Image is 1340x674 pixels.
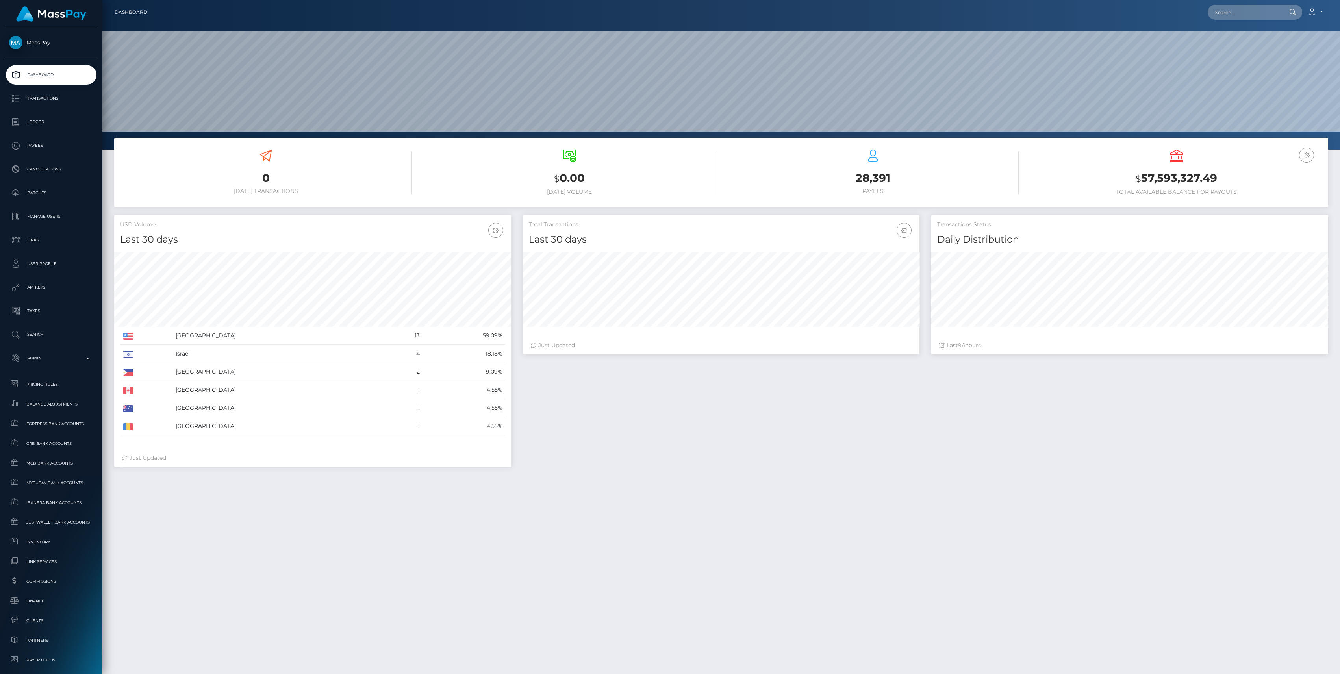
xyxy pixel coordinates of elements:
img: MassPay Logo [16,6,86,22]
span: MyEUPay Bank Accounts [9,478,93,487]
a: Ibanera Bank Accounts [6,494,96,511]
td: 59.09% [423,327,505,345]
a: MCB Bank Accounts [6,455,96,472]
span: Inventory [9,537,93,546]
h5: Transactions Status [937,221,1322,229]
div: Just Updated [122,454,503,462]
a: Admin [6,348,96,368]
img: MassPay [9,36,22,49]
h4: Last 30 days [529,233,914,246]
span: Clients [9,616,93,625]
p: Manage Users [9,211,93,222]
span: CRB Bank Accounts [9,439,93,448]
h6: [DATE] Transactions [120,188,412,194]
a: Payer Logos [6,652,96,668]
a: Balance Adjustments [6,396,96,413]
span: Finance [9,596,93,605]
h6: [DATE] Volume [424,189,715,195]
span: Payer Logos [9,655,93,665]
a: JustWallet Bank Accounts [6,514,96,531]
img: CA.png [123,387,133,394]
td: 1 [388,381,423,399]
a: Dashboard [6,65,96,85]
div: Just Updated [531,341,912,350]
td: 4 [388,345,423,363]
td: Israel [173,345,388,363]
a: Batches [6,183,96,203]
a: Ledger [6,112,96,132]
span: MCB Bank Accounts [9,459,93,468]
a: Commissions [6,573,96,590]
span: Commissions [9,577,93,586]
td: 4.55% [423,381,505,399]
td: [GEOGRAPHIC_DATA] [173,417,388,435]
h6: Total Available Balance for Payouts [1030,189,1322,195]
a: Manage Users [6,207,96,226]
span: Ibanera Bank Accounts [9,498,93,507]
small: $ [554,173,560,184]
p: Transactions [9,93,93,104]
td: 2 [388,363,423,381]
span: Link Services [9,557,93,566]
h5: Total Transactions [529,221,914,229]
h6: Payees [727,188,1019,194]
a: CRB Bank Accounts [6,435,96,452]
td: 4.55% [423,417,505,435]
img: IL.png [123,351,133,358]
span: JustWallet Bank Accounts [9,518,93,527]
a: MyEUPay Bank Accounts [6,474,96,491]
img: PH.png [123,369,133,376]
h3: 57,593,327.49 [1030,170,1322,187]
h3: 0 [120,170,412,186]
a: Taxes [6,301,96,321]
a: Link Services [6,553,96,570]
h4: Daily Distribution [937,233,1322,246]
td: [GEOGRAPHIC_DATA] [173,399,388,417]
a: Pricing Rules [6,376,96,393]
span: 96 [958,342,965,349]
span: Balance Adjustments [9,400,93,409]
p: Search [9,329,93,341]
span: Partners [9,636,93,645]
a: Search [6,325,96,344]
td: 13 [388,327,423,345]
h4: Last 30 days [120,233,505,246]
td: [GEOGRAPHIC_DATA] [173,327,388,345]
p: Admin [9,352,93,364]
a: Dashboard [115,4,147,20]
p: User Profile [9,258,93,270]
img: RO.png [123,423,133,430]
td: 1 [388,399,423,417]
p: Taxes [9,305,93,317]
a: Transactions [6,89,96,108]
td: 1 [388,417,423,435]
td: 9.09% [423,363,505,381]
input: Search... [1208,5,1282,20]
small: $ [1136,173,1141,184]
a: Links [6,230,96,250]
p: Payees [9,140,93,152]
p: Ledger [9,116,93,128]
img: AU.png [123,405,133,412]
a: API Keys [6,278,96,297]
p: Links [9,234,93,246]
img: US.png [123,333,133,340]
a: Finance [6,593,96,609]
div: Last hours [939,341,1320,350]
td: 18.18% [423,345,505,363]
a: Payees [6,136,96,156]
h3: 0.00 [424,170,715,187]
h3: 28,391 [727,170,1019,186]
a: Cancellations [6,159,96,179]
p: Dashboard [9,69,93,81]
p: Cancellations [9,163,93,175]
a: User Profile [6,254,96,274]
p: API Keys [9,281,93,293]
span: Fortress Bank Accounts [9,419,93,428]
a: Clients [6,612,96,629]
span: Pricing Rules [9,380,93,389]
a: Fortress Bank Accounts [6,415,96,432]
span: MassPay [6,39,96,46]
td: [GEOGRAPHIC_DATA] [173,381,388,399]
td: 4.55% [423,399,505,417]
